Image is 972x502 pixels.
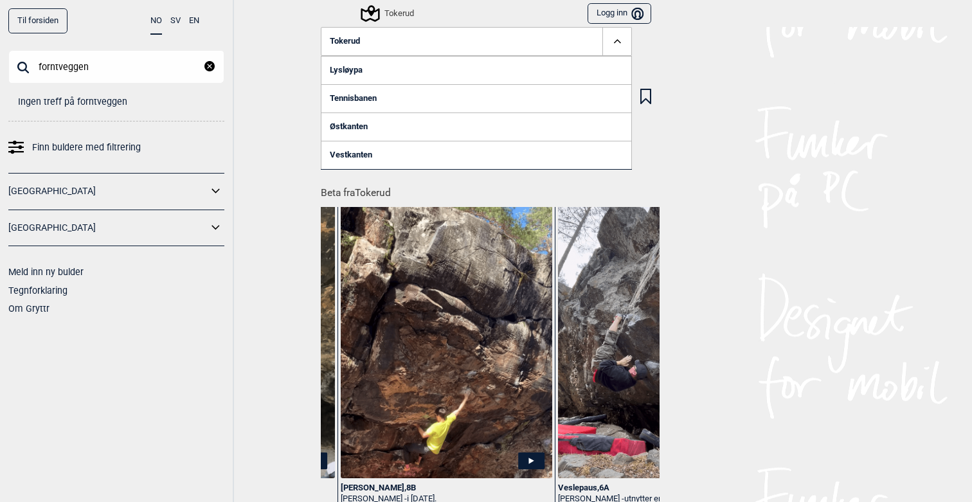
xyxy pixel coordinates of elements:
[321,178,660,201] h1: Beta fra Tokerud
[32,138,141,157] span: Finn buldere med filtrering
[150,8,162,35] button: NO
[321,141,632,169] a: Vestkanten
[363,6,414,21] div: Tokerud
[8,219,208,237] a: [GEOGRAPHIC_DATA]
[170,8,181,33] button: SV
[330,37,360,46] span: Tokerud
[8,182,208,201] a: [GEOGRAPHIC_DATA]
[8,267,84,277] a: Meld inn ny bulder
[8,50,224,84] input: Søk på buldernavn, sted eller samling
[588,3,651,24] button: Logg inn
[18,96,127,107] span: Ingen treff på forntveggen
[321,84,632,112] a: Tennisbanen
[189,8,199,33] button: EN
[558,483,770,494] div: Veslepaus , 6A
[321,56,632,84] a: Lysløypa
[341,483,552,494] div: [PERSON_NAME] , 8B
[321,112,632,141] a: Østkanten
[8,303,50,314] a: Om Gryttr
[8,285,67,296] a: Tegnforklaring
[8,8,67,33] a: Til forsiden
[321,27,632,57] button: Tokerud
[558,199,770,478] img: Markus pa Veslepaus
[8,138,224,157] a: Finn buldere med filtrering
